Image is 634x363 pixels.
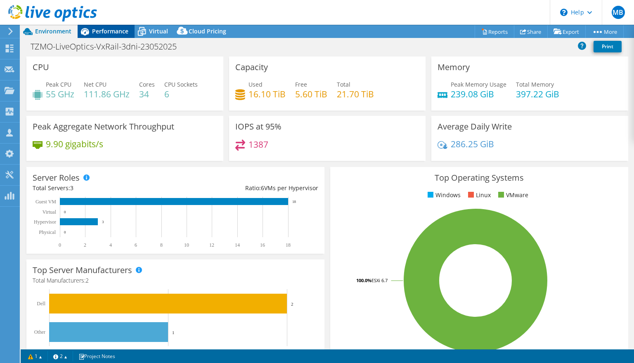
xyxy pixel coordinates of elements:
span: CPU Sockets [164,80,198,88]
h3: IOPS at 95% [235,122,282,131]
text: 6 [135,242,137,248]
h4: 55 GHz [46,90,74,99]
text: 2 [291,302,293,306]
a: 2 [47,351,73,361]
span: Virtual [149,27,168,35]
h3: CPU [33,63,49,72]
svg: \n [560,9,568,16]
span: Performance [92,27,128,35]
h3: Memory [438,63,470,72]
h4: 9.90 gigabits/s [46,139,103,148]
span: Cores [139,80,155,88]
text: 0 [59,242,61,248]
span: Net CPU [84,80,106,88]
h3: Average Daily Write [438,122,512,131]
div: Total Servers: [33,184,175,193]
span: 3 [70,184,73,192]
text: Dell [37,301,45,306]
a: Project Notes [73,351,121,361]
a: Share [514,25,548,38]
tspan: 100.0% [356,277,371,283]
span: Total Memory [516,80,554,88]
text: 8 [160,242,163,248]
text: 12 [209,242,214,248]
text: 0 [64,230,66,234]
text: 18 [292,200,296,204]
tspan: ESXi 6.7 [371,277,388,283]
span: Peak Memory Usage [451,80,506,88]
text: 4 [109,242,112,248]
text: Hypervisor [34,219,56,225]
h4: 1387 [248,140,268,149]
span: Peak CPU [46,80,71,88]
a: Print [594,41,622,52]
text: 0 [64,210,66,214]
h4: 5.60 TiB [295,90,327,99]
span: Used [248,80,263,88]
span: Free [295,80,307,88]
span: Environment [35,27,71,35]
h4: 397.22 GiB [516,90,559,99]
h3: Server Roles [33,173,80,182]
h3: Top Operating Systems [336,173,622,182]
text: 2 [84,242,86,248]
text: Physical [39,229,56,235]
h4: 111.86 GHz [84,90,130,99]
h1: TZMO-LiveOptics-VxRail-3dni-23052025 [27,42,189,51]
text: Guest VM [35,199,56,205]
h4: 239.08 GiB [451,90,506,99]
h4: 286.25 GiB [451,139,494,148]
div: Ratio: VMs per Hypervisor [175,184,318,193]
text: 10 [184,242,189,248]
li: VMware [496,191,528,200]
a: Reports [475,25,514,38]
h4: 21.70 TiB [337,90,374,99]
text: Virtual [43,209,57,215]
h3: Peak Aggregate Network Throughput [33,122,174,131]
h4: 34 [139,90,155,99]
span: MB [612,6,625,19]
h4: 16.10 TiB [248,90,286,99]
span: 6 [261,184,264,192]
span: 2 [85,276,89,284]
text: 18 [286,242,291,248]
span: Total [337,80,350,88]
text: Other [34,329,45,335]
h3: Capacity [235,63,268,72]
text: 1 [172,330,175,335]
h3: Top Server Manufacturers [33,266,132,275]
text: 14 [235,242,240,248]
li: Windows [426,191,461,200]
text: 16 [260,242,265,248]
a: More [585,25,624,38]
h4: 6 [164,90,198,99]
a: 1 [22,351,48,361]
li: Linux [466,191,491,200]
span: Cloud Pricing [189,27,226,35]
h4: Total Manufacturers: [33,276,318,285]
text: 3 [102,220,104,224]
a: Export [547,25,586,38]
